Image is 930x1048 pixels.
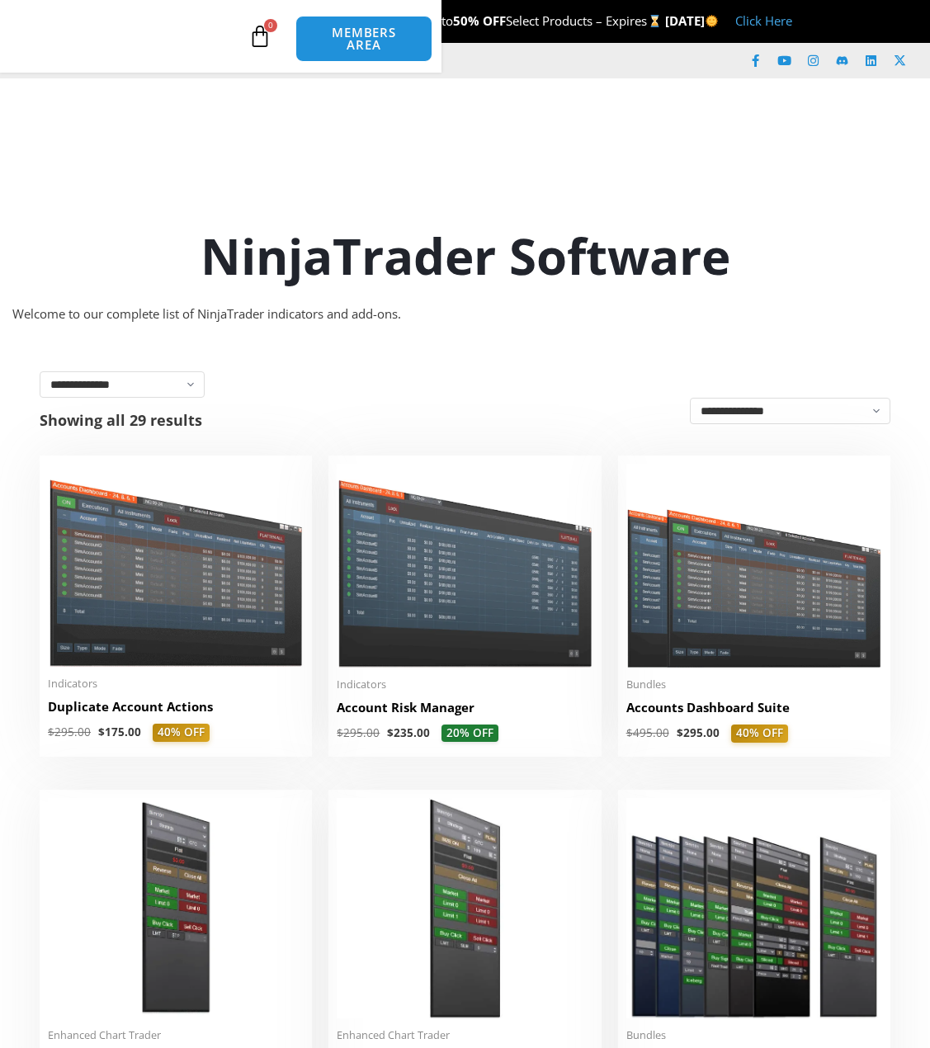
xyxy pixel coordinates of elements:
[48,725,91,739] bdi: 295.00
[98,725,105,739] span: $
[98,725,141,739] bdi: 175.00
[337,464,592,668] img: Account Risk Manager
[12,303,918,326] div: Welcome to our complete list of NinjaTrader indicators and add-ons.
[626,798,882,1018] img: ProfessionalToolsBundlePage
[626,725,669,740] bdi: 495.00
[48,698,304,724] a: Duplicate Account Actions
[706,15,718,27] img: 🌞
[441,725,498,743] span: 20% OFF
[677,725,720,740] bdi: 295.00
[626,677,882,692] span: Bundles
[626,1028,882,1042] span: Bundles
[387,725,394,740] span: $
[264,19,277,32] span: 0
[337,699,592,725] a: Account Risk Manager
[453,12,506,29] strong: 50% OFF
[153,724,210,742] span: 40% OFF
[337,725,343,740] span: $
[337,1028,592,1042] span: Enhanced Chart Trader
[48,677,304,691] span: Indicators
[48,1028,304,1042] span: Enhanced Chart Trader
[626,464,882,668] img: Accounts Dashboard Suite
[387,725,430,740] bdi: 235.00
[731,725,788,743] span: 40% OFF
[337,699,592,716] h2: Account Risk Manager
[649,15,661,27] img: ⌛
[677,725,683,740] span: $
[626,725,633,740] span: $
[626,699,882,725] a: Accounts Dashboard Suite
[337,677,592,692] span: Indicators
[40,413,202,427] p: Showing all 29 results
[626,699,882,716] h2: Accounts Dashboard Suite
[224,12,296,60] a: 0
[690,398,890,424] select: Shop order
[313,26,415,51] span: MEMBERS AREA
[48,698,304,715] h2: Duplicate Account Actions
[12,221,918,290] h1: NinjaTrader Software
[49,7,226,66] img: LogoAI | Affordable Indicators – NinjaTrader
[735,12,792,29] a: Click Here
[48,725,54,739] span: $
[295,16,432,62] a: MEMBERS AREA
[337,725,380,740] bdi: 295.00
[337,798,592,1018] img: Essential Chart Trader Tools
[665,12,719,29] strong: [DATE]
[48,464,304,668] img: Duplicate Account Actions
[48,798,304,1018] img: BasicTools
